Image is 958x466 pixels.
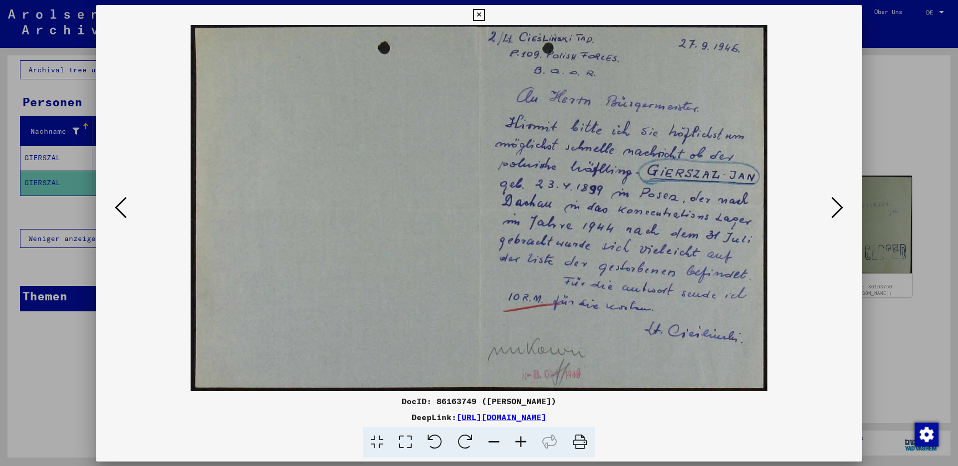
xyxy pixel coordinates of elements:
div: Zustimmung ändern [914,422,938,446]
img: 001.jpg [130,25,828,391]
div: DeepLink: [96,411,862,423]
div: DocID: 86163749 ([PERSON_NAME]) [96,395,862,407]
a: [URL][DOMAIN_NAME] [457,412,546,422]
img: Zustimmung ändern [915,423,939,447]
